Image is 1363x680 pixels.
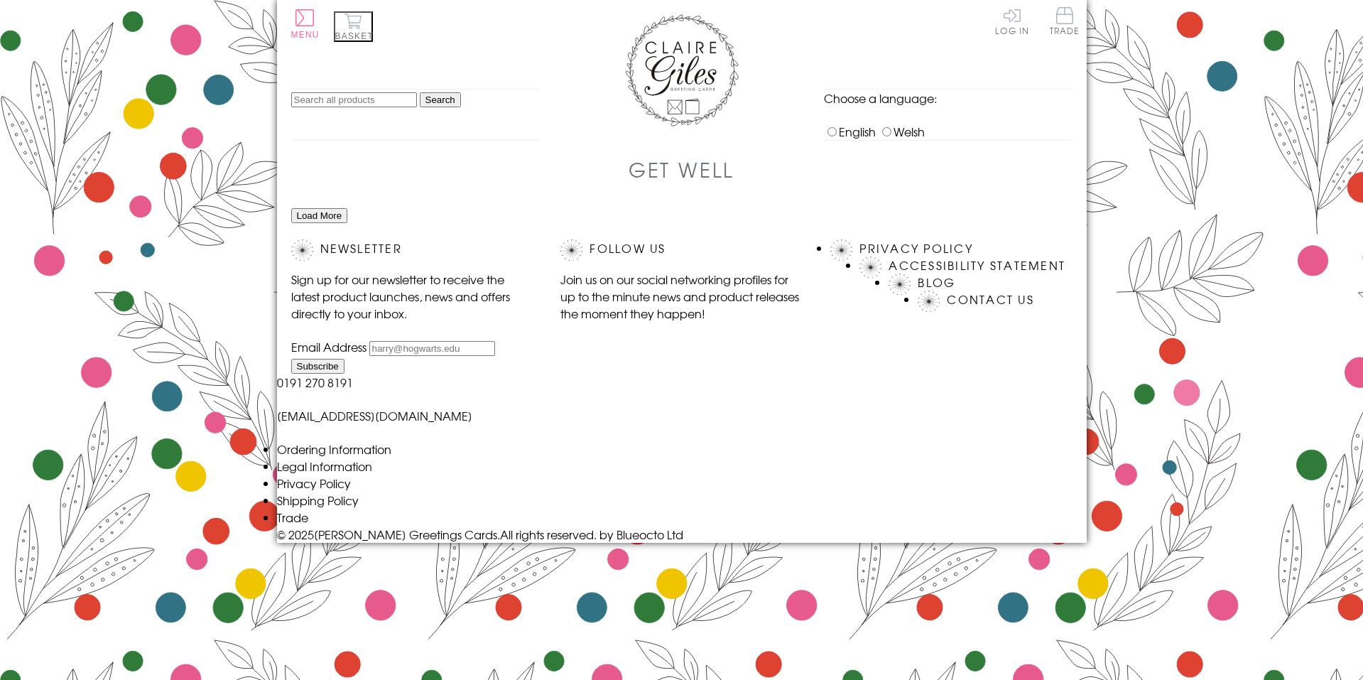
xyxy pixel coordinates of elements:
span: Trade [1050,7,1080,35]
a: Shipping Policy [277,492,359,509]
h2: Follow Us [560,239,802,261]
label: English [824,123,876,140]
a: Blog [918,274,955,291]
a: Accessibility Statement [889,257,1065,274]
h2: Newsletter [291,239,533,261]
p: Choose a language: [824,90,1073,107]
input: English [827,127,837,136]
p: © 2025 . [277,526,1087,543]
img: Claire Giles Greetings Cards [625,14,739,126]
label: Welsh [879,123,925,140]
a: [EMAIL_ADDRESS][DOMAIN_NAME] [277,407,472,424]
a: Privacy Policy [859,239,972,257]
a: Trade [277,509,308,526]
span: All rights reserved. [500,526,597,543]
h1: Get Well [629,155,734,184]
a: Contact Us [947,291,1033,308]
button: Basket [334,11,373,42]
a: Log In [995,7,1029,35]
a: Ordering Information [277,441,391,458]
input: Welsh [882,127,891,136]
a: Privacy Policy [277,475,351,492]
a: Legal Information [277,458,372,475]
a: by Blueocto Ltd [599,526,683,543]
input: Search all products [291,92,417,107]
p: Join us on our social networking profiles for up to the minute news and product releases the mome... [560,271,802,322]
input: Subscribe [291,359,344,374]
p: Sign up for our newsletter to receive the latest product launches, news and offers directly to yo... [291,271,533,322]
span: Menu [291,30,320,40]
a: [PERSON_NAME] Greetings Cards [314,526,497,543]
button: Load More [291,208,348,223]
input: Search [420,92,461,107]
a: 0191 270 8191 [277,374,353,391]
input: harry@hogwarts.edu [369,341,495,356]
a: Trade [1050,7,1080,38]
button: Menu [291,9,320,40]
label: Email Address [291,338,366,355]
